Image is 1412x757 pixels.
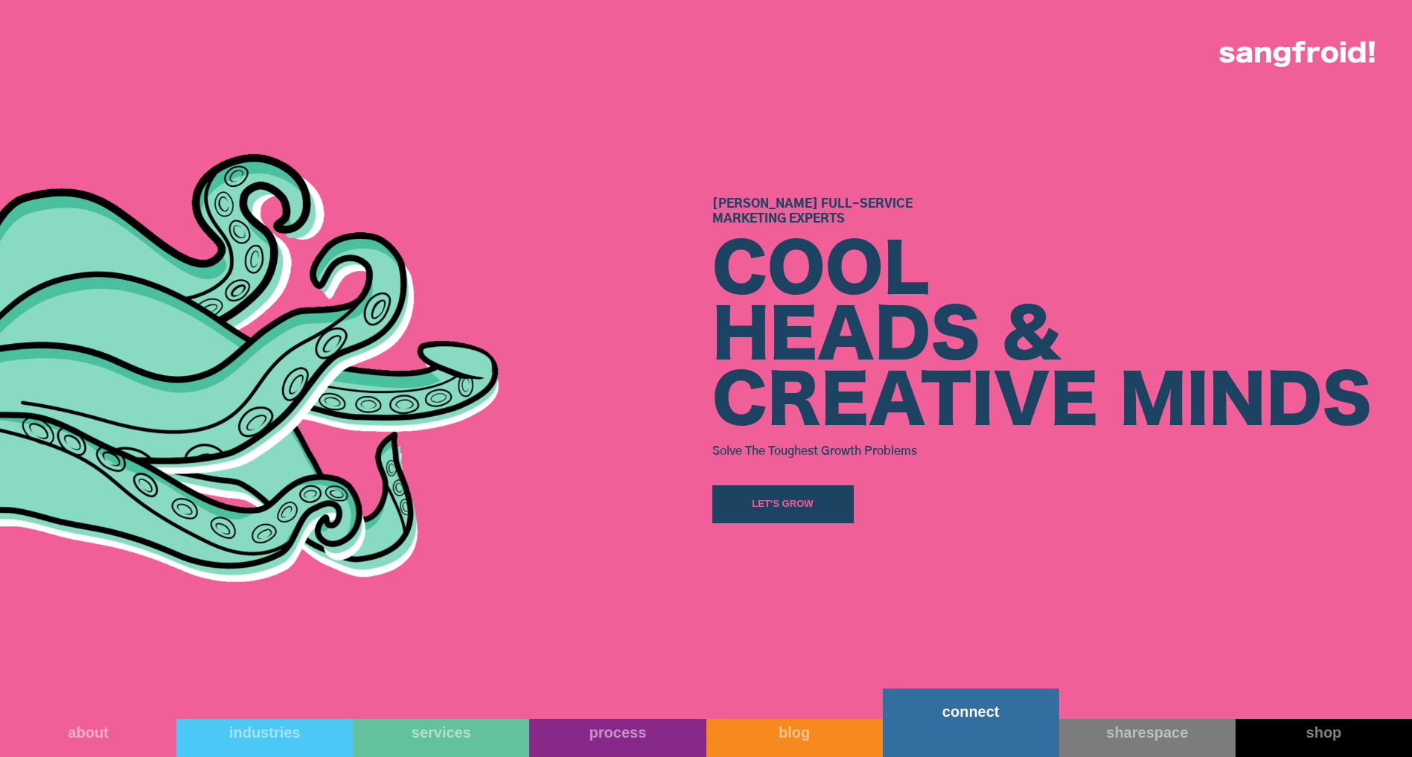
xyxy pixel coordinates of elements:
[353,719,529,757] a: services
[1059,719,1236,757] a: sharespace
[712,438,1372,461] h3: Solve The Toughest Growth Problems
[712,239,1372,435] div: COOL HEADS & CREATIVE MINDS
[353,724,529,741] div: services
[1219,41,1375,67] img: logo
[578,281,622,290] a: privacy policy
[752,496,814,511] div: Let's Grow
[529,719,706,757] a: process
[883,703,1059,721] div: connect
[883,689,1059,757] a: connect
[706,724,883,741] div: blog
[176,724,353,741] div: industries
[176,719,353,757] a: industries
[1236,724,1412,741] div: shop
[706,719,883,757] a: blog
[1059,724,1236,741] div: sharespace
[1236,719,1412,757] a: shop
[712,197,1372,228] h1: [PERSON_NAME] Full-Service Marketing Experts
[712,485,854,523] a: Let's Grow
[529,724,706,741] div: process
